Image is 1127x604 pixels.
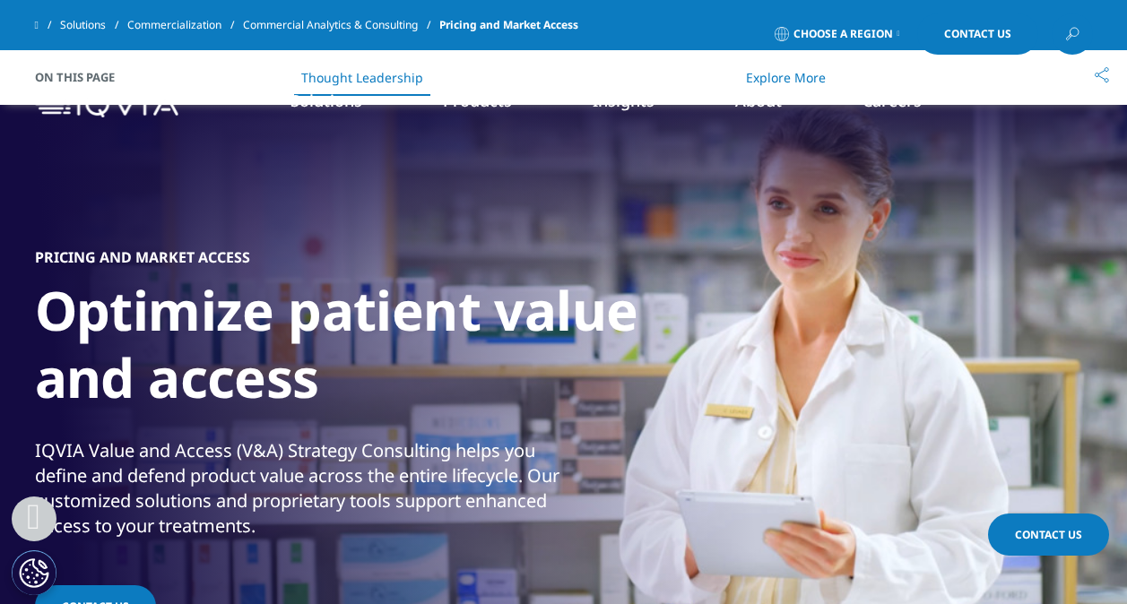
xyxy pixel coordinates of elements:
[735,90,782,111] a: About
[863,90,922,111] a: Careers
[186,63,1093,147] nav: Primary
[35,277,707,422] h1: Optimize patient value and access
[593,90,655,111] a: Insights
[35,248,250,266] h5: PRICING AND MARKET ACCESS
[35,92,178,118] img: IQVIA Healthcare Information Technology and Pharma Clinical Research Company
[944,29,1011,39] span: Contact Us
[917,13,1038,55] a: Contact Us
[35,438,559,549] p: IQVIA Value and Access (V&A) Strategy Consulting helps you define and defend product value across...
[290,90,362,111] a: Solutions
[1015,527,1082,542] span: Contact Us
[12,550,56,595] button: Cookies Settings
[988,513,1109,556] a: Contact Us
[793,27,893,41] span: Choose a Region
[443,90,512,111] a: Products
